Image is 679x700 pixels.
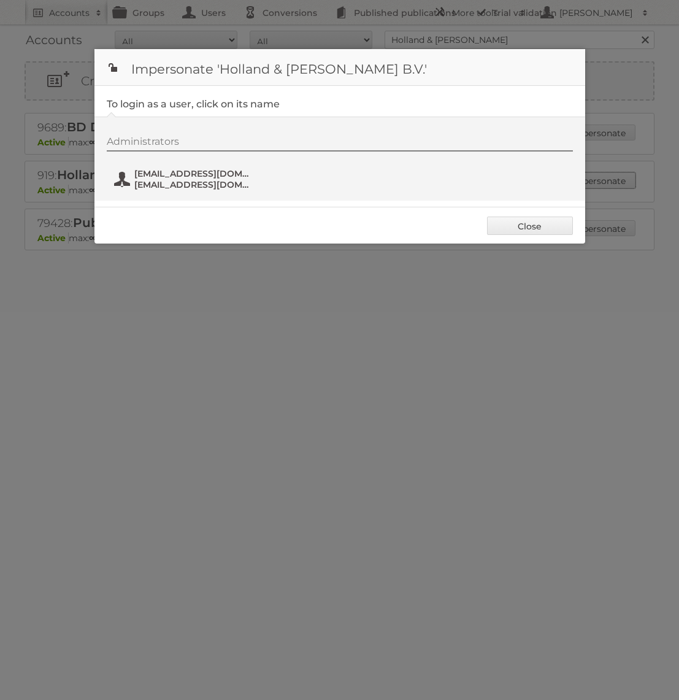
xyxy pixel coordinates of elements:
[134,179,253,190] span: [EMAIL_ADDRESS][DOMAIN_NAME]
[113,167,257,191] button: [EMAIL_ADDRESS][DOMAIN_NAME] [EMAIL_ADDRESS][DOMAIN_NAME]
[107,98,280,110] legend: To login as a user, click on its name
[94,49,585,86] h1: Impersonate 'Holland & [PERSON_NAME] B.V.'
[107,136,573,152] div: Administrators
[487,217,573,235] a: Close
[134,168,253,179] span: [EMAIL_ADDRESS][DOMAIN_NAME]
